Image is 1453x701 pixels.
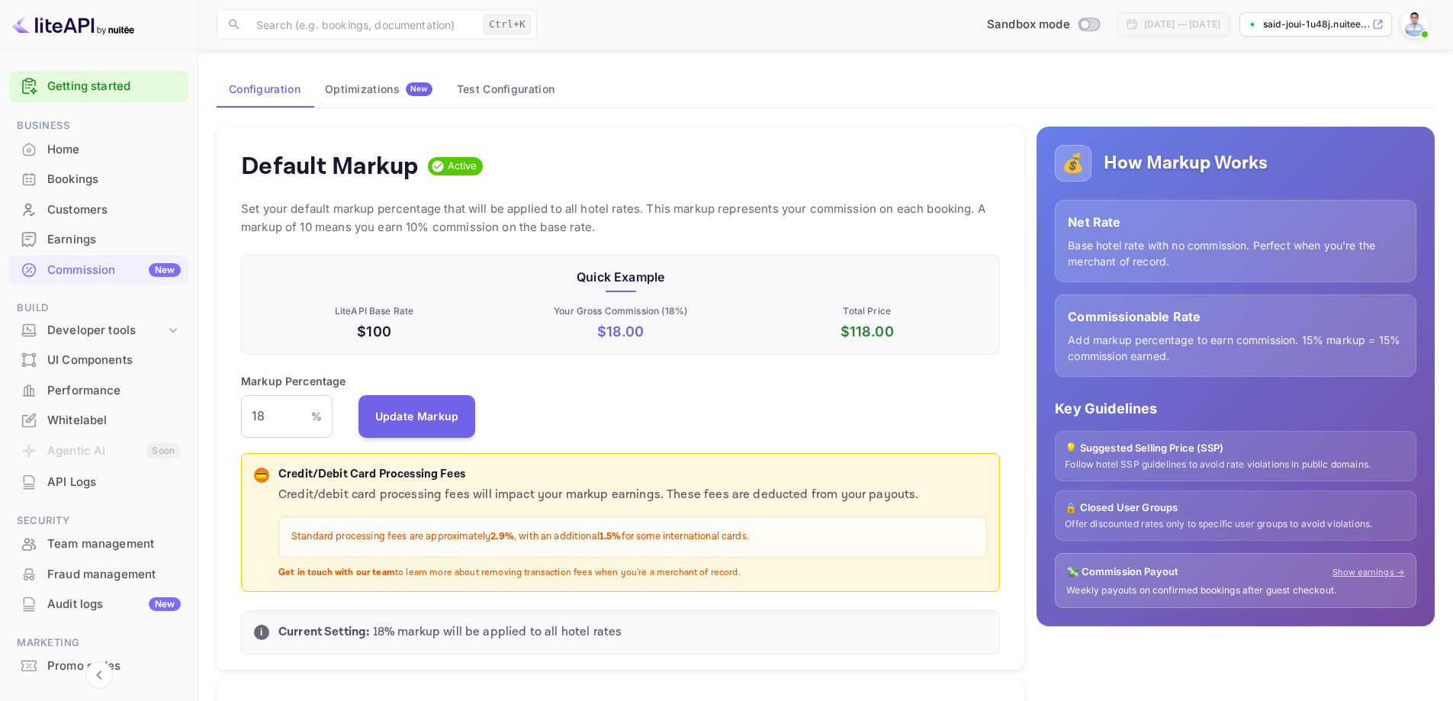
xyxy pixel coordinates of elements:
[9,560,188,588] a: Fraud management
[981,16,1105,34] div: Switch to Production mode
[149,263,181,277] div: New
[9,117,188,134] span: Business
[9,256,188,284] a: CommissionNew
[9,165,188,193] a: Bookings
[9,468,188,496] a: API Logs
[1068,213,1403,231] p: Net Rate
[500,321,741,342] p: $ 18.00
[256,468,267,482] p: 💳
[747,321,987,342] p: $ 118.00
[47,474,181,491] div: API Logs
[9,560,188,590] div: Fraud management
[47,382,181,400] div: Performance
[217,71,313,108] button: Configuration
[47,78,181,95] a: Getting started
[1055,398,1416,419] p: Key Guidelines
[47,231,181,249] div: Earnings
[47,566,181,584] div: Fraud management
[47,658,181,675] div: Promo codes
[9,71,188,102] div: Getting started
[9,529,188,559] div: Team management
[9,406,188,434] a: Whitelabel
[1332,566,1405,579] a: Show earnings →
[1066,564,1178,580] p: 💸 Commission Payout
[442,159,484,174] span: Active
[1065,518,1406,531] p: Offer discounted rates only to specific user groups to avoid violations.
[1065,441,1406,456] p: 💡 Suggested Selling Price (SSP)
[254,304,494,318] p: LiteAPI Base Rate
[291,529,974,545] p: Standard processing fees are approximately , with an additional for some international cards.
[1068,332,1403,364] p: Add markup percentage to earn commission. 15% markup = 15% commission earned.
[9,376,188,404] a: Performance
[358,395,476,438] button: Update Markup
[9,317,188,344] div: Developer tools
[47,352,181,369] div: UI Components
[1068,237,1403,269] p: Base hotel rate with no commission. Perfect when you're the merchant of record.
[278,567,395,578] strong: Get in touch with our team
[12,12,134,37] img: LiteAPI logo
[241,395,311,438] input: 0
[278,567,987,580] p: to learn more about removing transaction fees when you're a merchant of record.
[278,624,369,640] strong: Current Setting:
[241,373,346,389] p: Markup Percentage
[9,406,188,436] div: Whitelabel
[747,304,987,318] p: Total Price
[490,530,514,543] strong: 2.9%
[9,195,188,225] div: Customers
[445,71,567,108] button: Test Configuration
[241,200,1000,236] p: Set your default markup percentage that will be applied to all hotel rates. This markup represent...
[500,304,741,318] p: Your Gross Commission ( 18 %)
[241,151,419,182] h4: Default Markup
[278,466,987,484] p: Credit/Debit Card Processing Fees
[484,14,531,34] div: Ctrl+K
[47,171,181,188] div: Bookings
[47,201,181,219] div: Customers
[9,468,188,497] div: API Logs
[9,346,188,375] div: UI Components
[1066,584,1405,597] p: Weekly payouts on confirmed bookings after guest checkout.
[9,135,188,165] div: Home
[254,321,494,342] p: $100
[9,651,188,680] a: Promo codes
[47,596,181,613] div: Audit logs
[406,84,432,94] span: New
[247,9,477,40] input: Search (e.g. bookings, documentation)
[47,322,166,339] div: Developer tools
[9,513,188,529] span: Security
[9,590,188,618] a: Audit logsNew
[9,376,188,406] div: Performance
[47,412,181,429] div: Whitelabel
[9,135,188,163] a: Home
[9,300,188,317] span: Build
[9,529,188,558] a: Team management
[9,651,188,681] div: Promo codes
[1263,18,1369,31] p: said-joui-1u48j.nuitee...
[47,535,181,553] div: Team management
[260,625,262,639] p: i
[1104,151,1268,175] h5: How Markup Works
[1065,458,1406,471] p: Follow hotel SSP guidelines to avoid rate violations in public domains.
[1144,18,1220,31] div: [DATE] — [DATE]
[149,597,181,611] div: New
[1068,307,1403,326] p: Commissionable Rate
[9,225,188,253] a: Earnings
[9,590,188,619] div: Audit logsNew
[9,195,188,223] a: Customers
[9,256,188,285] div: CommissionNew
[1403,12,1427,37] img: Said Joui
[278,486,987,504] p: Credit/debit card processing fees will impact your markup earnings. These fees are deducted from ...
[254,268,987,286] p: Quick Example
[9,635,188,651] span: Marketing
[311,408,322,424] p: %
[1062,150,1085,177] p: 💰
[9,346,188,374] a: UI Components
[278,623,987,642] p: 18 % markup will be applied to all hotel rates
[9,225,188,255] div: Earnings
[1065,500,1406,516] p: 🔒 Closed User Groups
[47,141,181,159] div: Home
[325,82,432,96] div: Optimizations
[85,661,113,689] button: Collapse navigation
[600,530,622,543] strong: 1.5%
[987,16,1070,34] span: Sandbox mode
[9,165,188,195] div: Bookings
